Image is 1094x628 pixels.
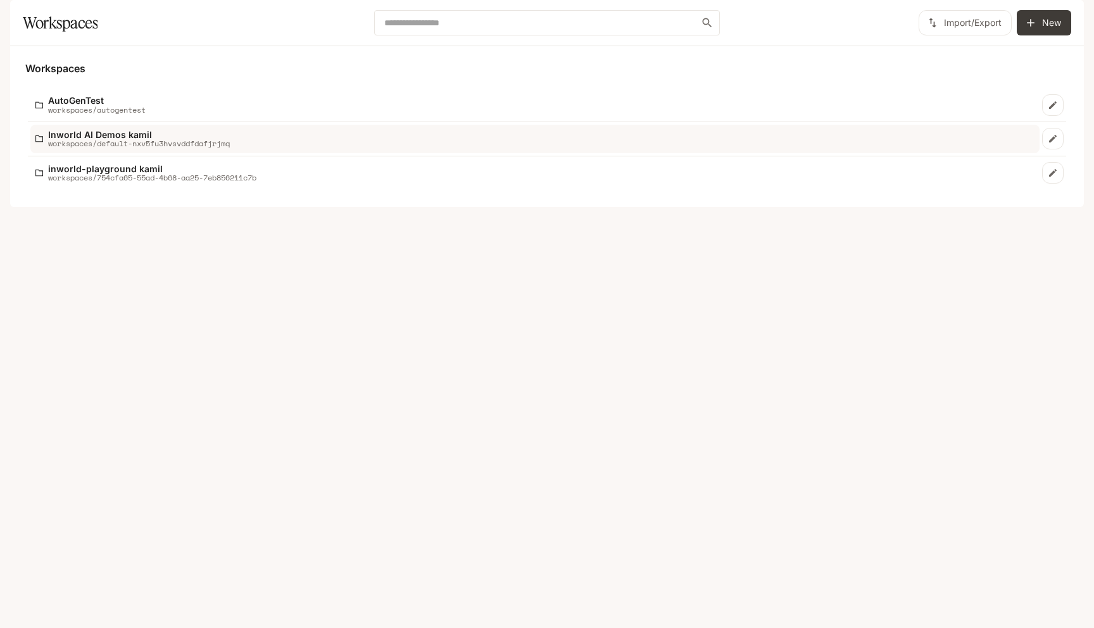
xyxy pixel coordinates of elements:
p: workspaces/754cfa65-55ad-4b68-aa25-7eb856211c7b [48,173,256,182]
p: workspaces/default-nxv5fu3hvsvddfdafjrjmq [48,139,230,148]
a: AutoGenTestworkspaces/autogentest [30,91,1040,119]
a: Inworld AI Demos kamilworkspaces/default-nxv5fu3hvsvddfdafjrjmq [30,125,1040,153]
a: inworld-playground kamilworkspaces/754cfa65-55ad-4b68-aa25-7eb856211c7b [30,159,1040,187]
a: Edit workspace [1042,162,1064,184]
p: inworld-playground kamil [48,164,256,173]
h5: Workspaces [25,61,1069,75]
a: Edit workspace [1042,94,1064,116]
p: workspaces/autogentest [48,106,146,114]
a: Edit workspace [1042,128,1064,149]
h1: Workspaces [23,10,97,35]
button: Create workspace [1017,10,1071,35]
button: Import/Export [919,10,1012,35]
p: AutoGenTest [48,96,146,105]
p: Inworld AI Demos kamil [48,130,230,139]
